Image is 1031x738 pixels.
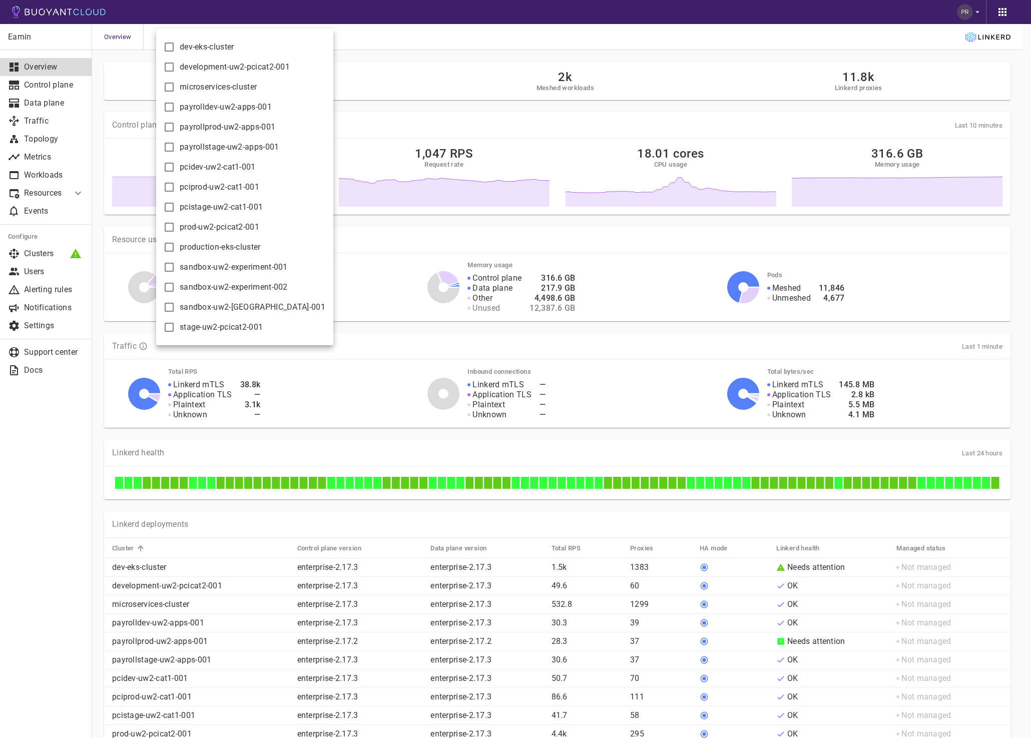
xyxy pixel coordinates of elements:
[180,202,263,212] span: pcistage-uw2-cat1-001
[180,42,234,52] span: dev-eks-cluster
[180,122,275,132] span: payrollprod-uw2-apps-001
[180,82,257,92] span: microservices-cluster
[180,162,256,172] span: pcidev-uw2-cat1-001
[180,322,263,332] span: stage-uw2-pcicat2-001
[180,222,259,232] span: prod-uw2-pcicat2-001
[180,302,325,312] span: sandbox-uw2-[GEOGRAPHIC_DATA]-001
[180,142,279,152] span: payrollstage-uw2-apps-001
[180,262,288,272] span: sandbox-uw2-experiment-001
[180,62,290,72] span: development-uw2-pcicat2-001
[180,102,272,112] span: payrolldev-uw2-apps-001
[180,282,288,292] span: sandbox-uw2-experiment-002
[180,242,261,252] span: production-eks-cluster
[180,182,259,192] span: pciprod-uw2-cat1-001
